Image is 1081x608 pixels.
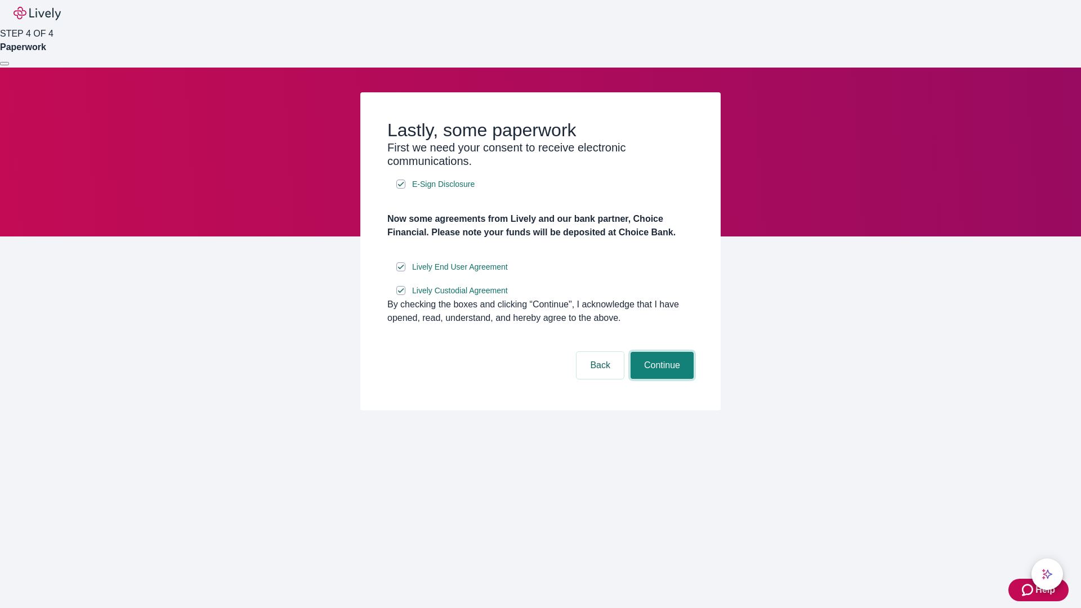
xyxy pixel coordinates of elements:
[387,212,694,239] h4: Now some agreements from Lively and our bank partner, Choice Financial. Please note your funds wi...
[1042,569,1053,580] svg: Lively AI Assistant
[387,141,694,168] h3: First we need your consent to receive electronic communications.
[1031,558,1063,590] button: chat
[387,298,694,325] div: By checking the boxes and clicking “Continue", I acknowledge that I have opened, read, understand...
[410,177,477,191] a: e-sign disclosure document
[412,178,475,190] span: E-Sign Disclosure
[631,352,694,379] button: Continue
[1035,583,1055,597] span: Help
[14,7,61,20] img: Lively
[1022,583,1035,597] svg: Zendesk support icon
[410,284,510,298] a: e-sign disclosure document
[412,261,508,273] span: Lively End User Agreement
[410,260,510,274] a: e-sign disclosure document
[577,352,624,379] button: Back
[1008,579,1069,601] button: Zendesk support iconHelp
[387,119,694,141] h2: Lastly, some paperwork
[412,285,508,297] span: Lively Custodial Agreement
